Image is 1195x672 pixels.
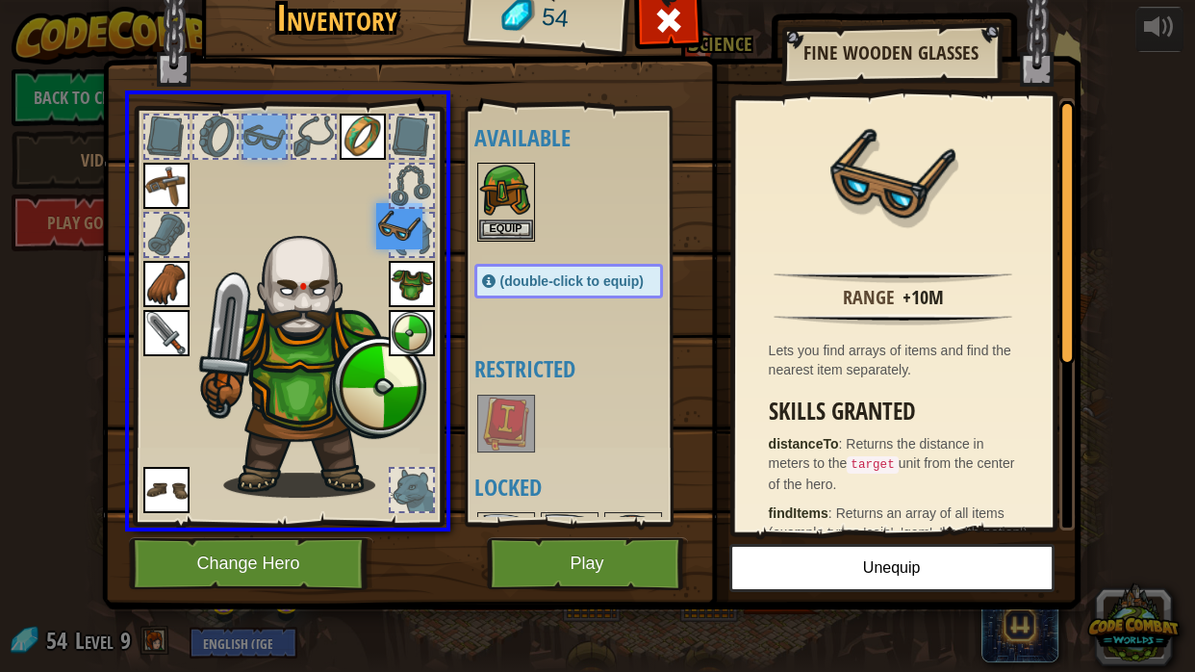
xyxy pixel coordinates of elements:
[801,42,981,64] h2: Fine Wooden Glasses
[143,163,190,209] img: portrait.png
[474,475,701,500] h4: Locked
[389,261,435,307] img: portrait.png
[774,271,1011,283] img: hr.png
[479,220,533,240] button: Equip
[143,467,190,513] img: portrait.png
[340,114,386,160] img: portrait.png
[769,436,1015,492] span: Returns the distance in meters to the unit from the center of the hero.
[769,341,1028,379] div: Lets you find arrays of items and find the nearest item separately.
[769,505,828,521] strong: findItems
[479,165,533,219] img: portrait.png
[143,310,190,356] img: portrait.png
[774,314,1011,325] img: hr.png
[769,505,1028,581] span: Returns an array of all items (example types 'coin', 'gem', 'health-potion') within eyesight ( m ...
[474,125,701,150] h4: Available
[843,284,895,312] div: Range
[143,261,190,307] img: portrait.png
[769,399,1028,425] h3: Skills Granted
[847,456,898,474] code: target
[830,113,955,238] img: portrait.png
[606,514,660,568] img: portrait.png
[729,544,1055,592] button: Unequip
[479,397,533,451] img: portrait.png
[903,284,944,312] div: +10m
[543,514,597,568] img: portrait.png
[191,218,427,498] img: male.png
[389,310,435,356] img: portrait.png
[376,203,422,249] img: portrait.png
[838,436,846,452] span: :
[129,537,373,590] button: Change Hero
[479,514,533,568] img: portrait.png
[487,537,688,590] button: Play
[474,356,701,381] h4: Restricted
[769,436,839,452] strong: distanceTo
[500,273,644,289] span: (double-click to equip)
[828,505,836,521] span: :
